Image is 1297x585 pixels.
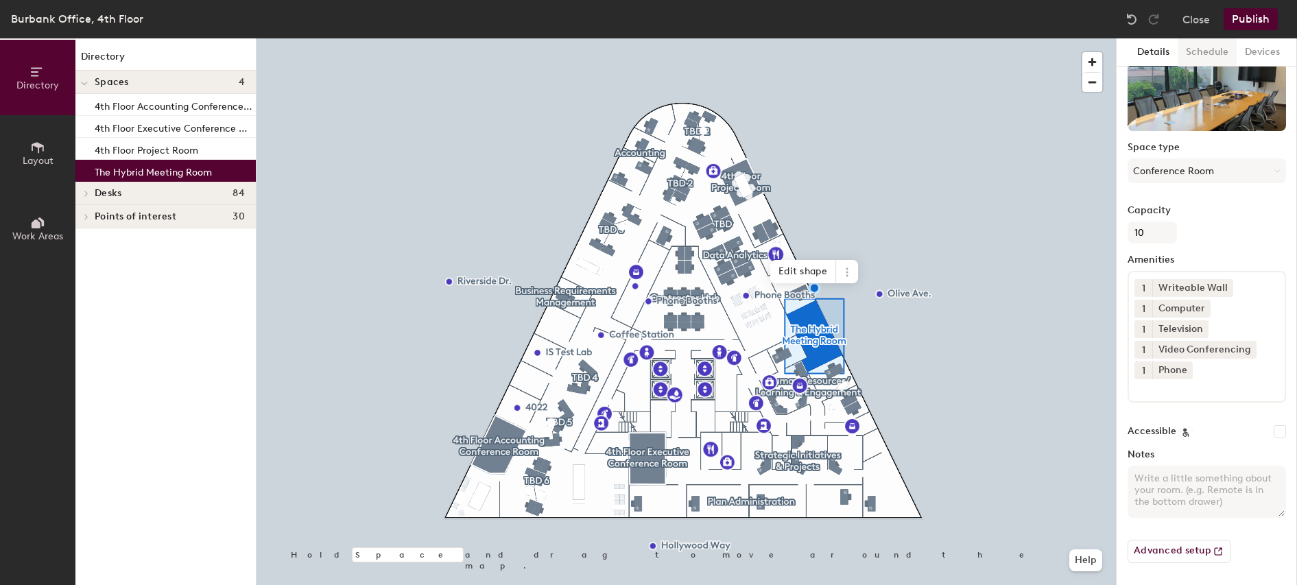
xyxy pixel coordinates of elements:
button: Publish [1224,8,1278,30]
button: 1 [1134,361,1152,379]
div: Video Conferencing [1152,341,1257,359]
span: Directory [16,80,59,91]
span: 4 [239,77,245,88]
label: Amenities [1128,254,1286,265]
p: The Hybrid Meeting Room [95,163,212,178]
div: Television [1152,320,1209,338]
span: Work Areas [12,230,63,242]
span: Edit shape [770,260,836,283]
button: 1 [1134,300,1152,318]
img: Undo [1125,12,1139,26]
span: 30 [233,211,245,222]
span: Desks [95,188,121,199]
p: 4th Floor Project Room [95,141,198,156]
span: 84 [233,188,245,199]
button: 1 [1134,341,1152,359]
button: Details [1129,38,1178,67]
button: 1 [1134,279,1152,297]
span: 1 [1142,302,1145,316]
button: Help [1069,549,1102,571]
img: The space named The Hybrid Meeting Room [1128,62,1286,131]
span: 1 [1142,322,1145,337]
span: Points of interest [95,211,176,222]
button: Conference Room [1128,158,1286,183]
button: Close [1182,8,1210,30]
span: 1 [1142,363,1145,378]
p: 4th Floor Accounting Conference Room [95,97,253,112]
button: 1 [1134,320,1152,338]
span: Layout [23,155,53,167]
div: Writeable Wall [1152,279,1233,297]
img: Redo [1147,12,1161,26]
h1: Directory [75,49,256,71]
p: 4th Floor Executive Conference Room [95,119,253,134]
button: Devices [1237,38,1288,67]
label: Space type [1128,142,1286,153]
button: Schedule [1178,38,1237,67]
div: Burbank Office, 4th Floor [11,10,143,27]
span: 1 [1142,343,1145,357]
span: Spaces [95,77,129,88]
span: 1 [1142,281,1145,296]
label: Capacity [1128,205,1286,216]
div: Computer [1152,300,1211,318]
label: Accessible [1128,426,1176,437]
div: Phone [1152,361,1193,379]
label: Notes [1128,449,1286,460]
button: Advanced setup [1128,540,1231,563]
